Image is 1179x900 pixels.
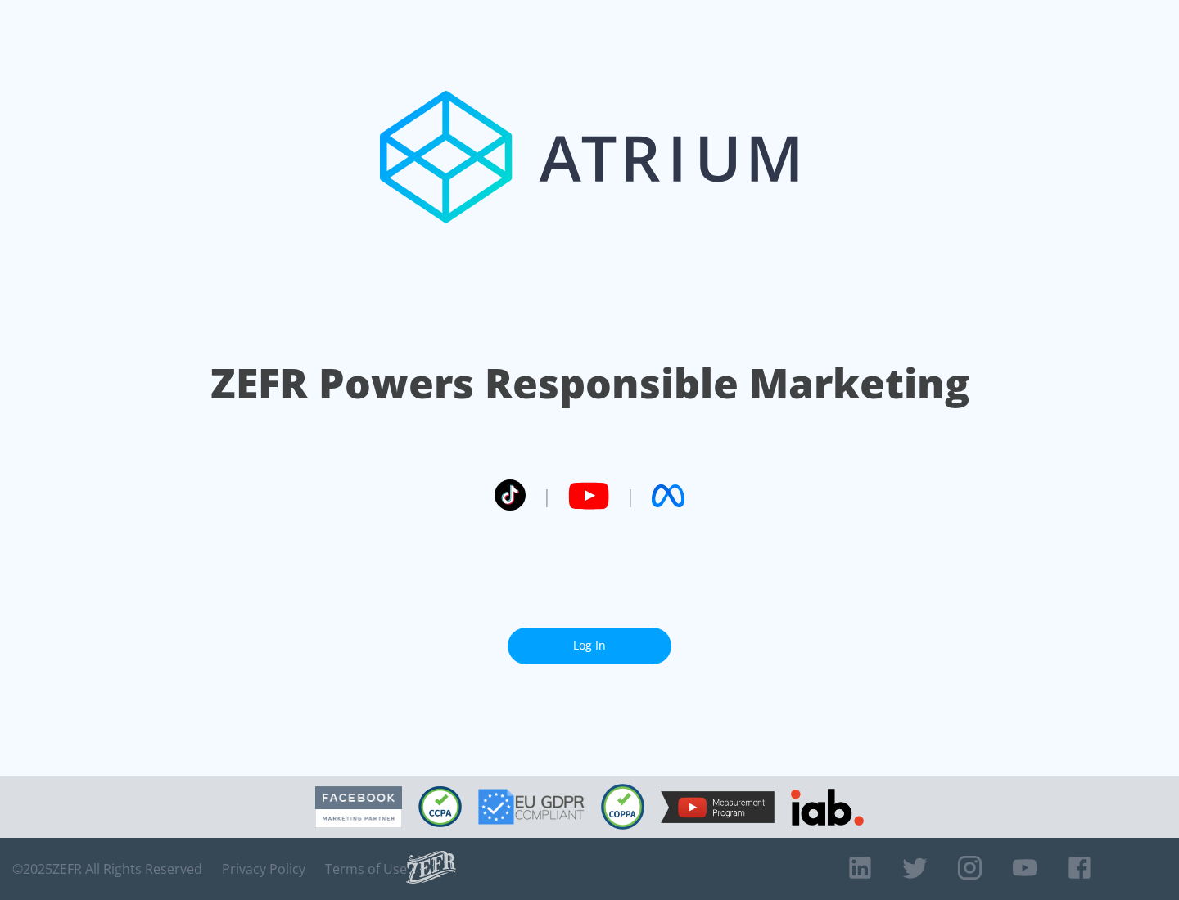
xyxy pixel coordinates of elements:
img: CCPA Compliant [418,786,462,827]
img: YouTube Measurement Program [661,791,775,823]
a: Log In [508,628,671,664]
h1: ZEFR Powers Responsible Marketing [210,355,969,412]
img: GDPR Compliant [478,789,585,825]
img: IAB [791,789,864,826]
span: | [626,484,635,508]
span: | [542,484,552,508]
a: Privacy Policy [222,861,305,877]
img: COPPA Compliant [601,784,644,830]
span: © 2025 ZEFR All Rights Reserved [12,861,202,877]
a: Terms of Use [325,861,407,877]
img: Facebook Marketing Partner [315,786,402,828]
